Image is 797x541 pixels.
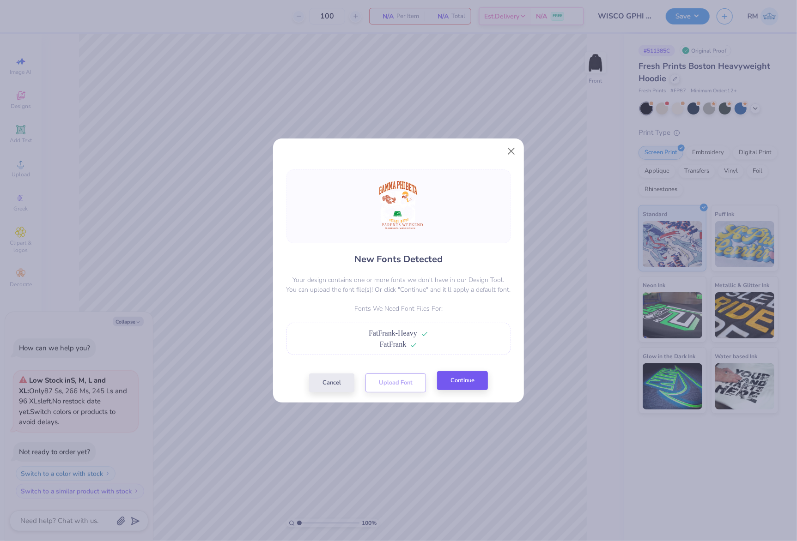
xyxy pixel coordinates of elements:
button: Close [503,142,520,160]
p: Fonts We Need Font Files For: [286,304,511,313]
h4: New Fonts Detected [354,252,443,266]
span: FatFrank [380,340,407,348]
button: Cancel [309,373,354,392]
p: Your design contains one or more fonts we don't have in our Design Tool. You can upload the font ... [286,275,511,295]
button: Continue [437,371,488,390]
span: FatFrank-Heavy [369,329,417,337]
